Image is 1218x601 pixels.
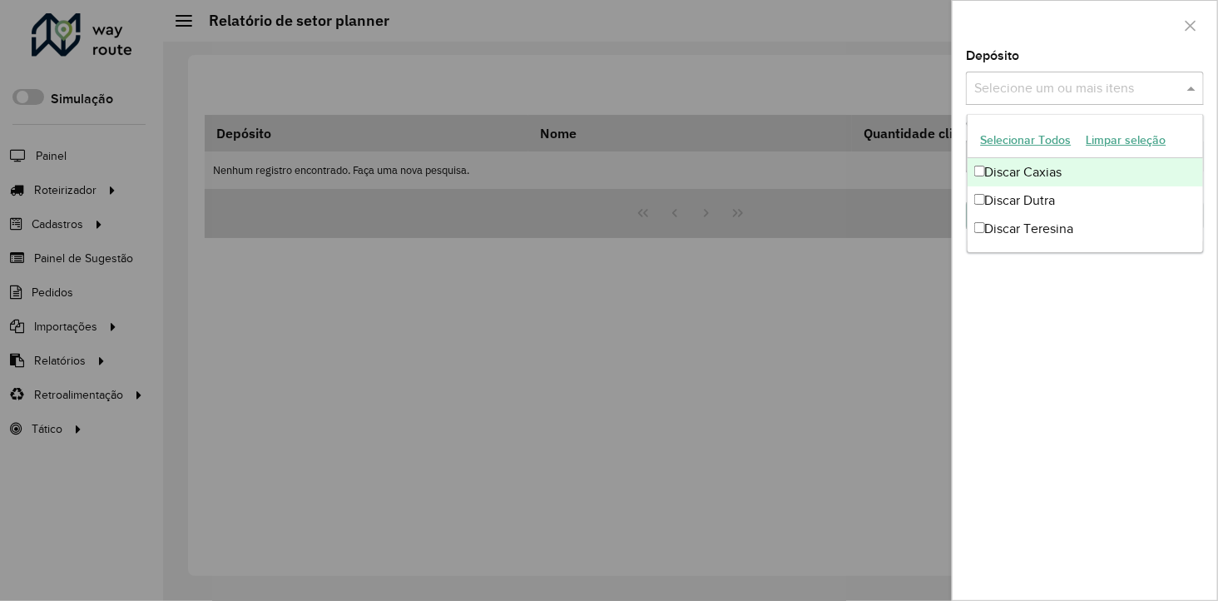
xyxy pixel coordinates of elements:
label: Grupo de Depósito [966,114,1077,134]
div: Discar Caxias [968,158,1204,186]
button: Selecionar Todos [973,127,1079,153]
div: Discar Dutra [968,186,1204,215]
label: Depósito [966,46,1019,66]
div: Discar Teresina [968,215,1204,243]
button: Limpar seleção [1079,127,1174,153]
ng-dropdown-panel: Options list [967,114,1205,253]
